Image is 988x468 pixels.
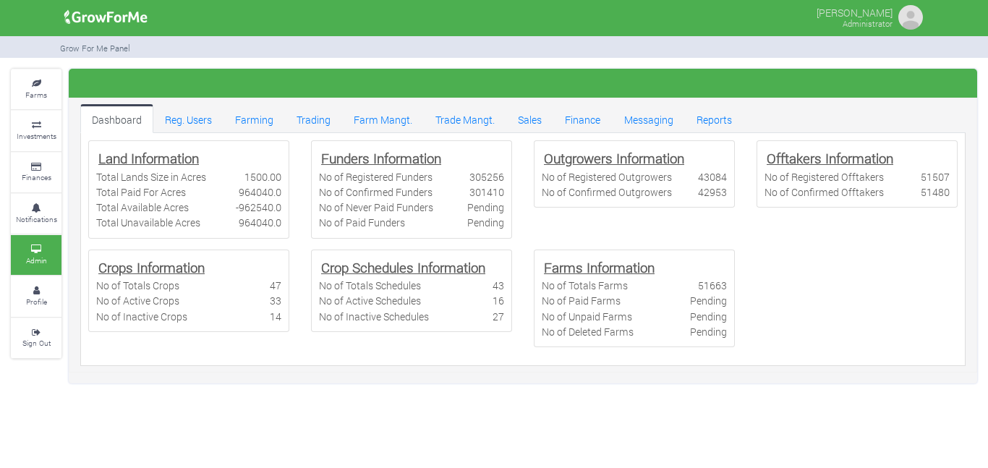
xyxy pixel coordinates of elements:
div: Total Unavailable Acres [96,215,200,230]
div: 964040.0 [239,215,281,230]
div: No of Unpaid Farms [542,309,632,324]
a: Investments [11,111,61,150]
a: Admin [11,235,61,275]
div: 51507 [921,169,950,184]
div: 43 [493,278,504,293]
a: Sign Out [11,318,61,358]
div: 301410 [469,184,504,200]
b: Farms Information [544,258,655,276]
div: No of Totals Farms [542,278,628,293]
div: No of Totals Schedules [319,278,421,293]
a: Trading [285,104,342,133]
div: No of Totals Crops [96,278,179,293]
div: No of Paid Funders [319,215,405,230]
small: Investments [17,131,56,141]
div: 51663 [698,278,727,293]
img: growforme image [896,3,925,32]
div: No of Confirmed Offtakers [765,184,884,200]
div: 964040.0 [239,184,281,200]
small: Finances [22,172,51,182]
div: No of Confirmed Funders [319,184,433,200]
div: 42953 [698,184,727,200]
a: Sales [506,104,553,133]
div: No of Registered Outgrowers [542,169,672,184]
div: Pending [467,215,504,230]
div: 305256 [469,169,504,184]
div: -962540.0 [236,200,281,215]
small: Grow For Me Panel [60,43,130,54]
div: Total Lands Size in Acres [96,169,206,184]
small: Notifications [16,214,57,224]
div: 14 [270,309,281,324]
div: 16 [493,293,504,308]
a: Finances [11,153,61,192]
b: Outgrowers Information [544,149,684,167]
small: Admin [26,255,47,265]
div: No of Active Schedules [319,293,421,308]
a: Farming [223,104,285,133]
div: 33 [270,293,281,308]
div: 43084 [698,169,727,184]
small: Farms [25,90,47,100]
div: No of Never Paid Funders [319,200,433,215]
b: Crops Information [98,258,205,276]
div: No of Registered Funders [319,169,433,184]
div: No of Confirmed Outgrowers [542,184,672,200]
small: Profile [26,297,47,307]
a: Dashboard [80,104,153,133]
div: No of Paid Farms [542,293,621,308]
div: Pending [690,309,727,324]
b: Land Information [98,149,199,167]
div: No of Inactive Crops [96,309,187,324]
div: Total Available Acres [96,200,189,215]
div: No of Registered Offtakers [765,169,884,184]
small: Sign Out [22,338,51,348]
b: Funders Information [321,149,441,167]
a: Trade Mangt. [424,104,506,133]
div: 27 [493,309,504,324]
div: Pending [690,293,727,308]
a: Profile [11,276,61,316]
a: Reports [685,104,744,133]
div: 47 [270,278,281,293]
img: growforme image [59,3,153,32]
div: 51480 [921,184,950,200]
div: Total Paid For Acres [96,184,186,200]
b: Offtakers Information [767,149,893,167]
small: Administrator [843,18,893,29]
a: Messaging [613,104,685,133]
div: Pending [467,200,504,215]
p: [PERSON_NAME] [817,3,893,20]
b: Crop Schedules Information [321,258,485,276]
a: Reg. Users [153,104,223,133]
div: 1500.00 [244,169,281,184]
div: Pending [690,324,727,339]
div: No of Active Crops [96,293,179,308]
div: No of Deleted Farms [542,324,634,339]
a: Farm Mangt. [342,104,424,133]
a: Farms [11,69,61,109]
div: No of Inactive Schedules [319,309,429,324]
a: Notifications [11,194,61,234]
a: Finance [553,104,612,133]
